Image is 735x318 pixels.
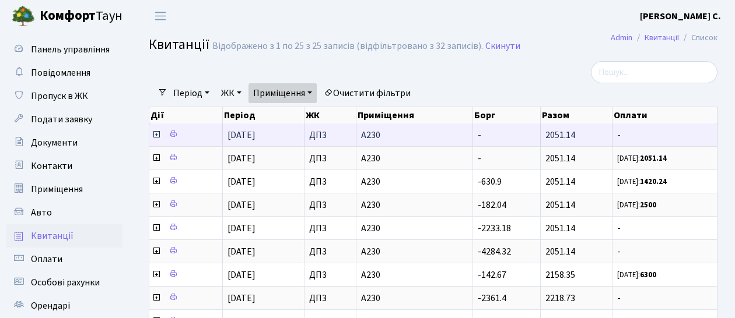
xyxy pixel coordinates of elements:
[309,294,352,303] span: ДП3
[31,253,62,266] span: Оплати
[228,152,256,165] span: [DATE]
[228,222,256,235] span: [DATE]
[309,270,352,280] span: ДП3
[478,175,502,188] span: -630.9
[31,276,100,289] span: Особові рахунки
[478,245,511,258] span: -4284.32
[545,245,575,258] span: 2051.14
[617,130,712,140] span: -
[640,176,667,187] b: 1420.24
[593,26,735,50] nav: breadcrumb
[12,5,35,28] img: logo.png
[478,222,511,235] span: -2233.18
[228,199,256,211] span: [DATE]
[304,107,357,123] th: ЖК
[545,222,575,235] span: 2051.14
[40,6,96,25] b: Комфорт
[6,84,123,108] a: Пропуск в ЖК
[6,154,123,178] a: Контакти
[228,292,256,305] span: [DATE]
[31,113,92,126] span: Подати заявку
[31,183,83,196] span: Приміщення
[6,271,123,294] a: Особові рахунки
[31,66,90,79] span: Повідомлення
[361,294,467,303] span: А230
[249,83,317,103] a: Приміщення
[640,200,656,210] b: 2500
[309,130,352,140] span: ДП3
[319,83,415,103] a: Очистити фільтри
[640,9,721,23] a: [PERSON_NAME] С.
[640,10,721,23] b: [PERSON_NAME] С.
[6,38,123,61] a: Панель управління
[361,154,467,163] span: А230
[6,248,123,271] a: Оплати
[617,294,712,303] span: -
[216,83,246,103] a: ЖК
[146,6,175,26] button: Переключити навігацію
[6,201,123,224] a: Авто
[361,270,467,280] span: А230
[545,199,575,211] span: 2051.14
[545,175,575,188] span: 2051.14
[640,153,667,164] b: 2051.14
[228,268,256,281] span: [DATE]
[478,292,506,305] span: -2361.4
[478,129,481,142] span: -
[617,200,656,210] small: [DATE]:
[149,107,223,123] th: Дії
[361,224,467,233] span: А230
[31,136,78,149] span: Документи
[309,154,352,163] span: ДП3
[617,224,712,233] span: -
[6,178,123,201] a: Приміщення
[473,107,541,123] th: Борг
[309,177,352,186] span: ДП3
[228,129,256,142] span: [DATE]
[679,31,717,44] li: Список
[640,270,656,280] b: 6300
[6,108,123,131] a: Подати заявку
[545,292,575,305] span: 2218.73
[169,83,214,103] a: Період
[545,152,575,165] span: 2051.14
[40,6,123,26] span: Таун
[617,247,712,256] span: -
[212,41,483,52] div: Відображено з 1 по 25 з 25 записів (відфільтровано з 32 записів).
[6,131,123,154] a: Документи
[617,153,667,164] small: [DATE]:
[617,176,667,187] small: [DATE]:
[617,270,656,280] small: [DATE]:
[485,41,520,52] a: Скинути
[478,199,506,211] span: -182.04
[309,224,352,233] span: ДП3
[361,200,467,210] span: А230
[356,107,473,123] th: Приміщення
[31,206,52,219] span: Авто
[478,152,481,165] span: -
[361,130,467,140] span: А230
[228,245,256,258] span: [DATE]
[545,268,575,281] span: 2158.35
[223,107,304,123] th: Період
[149,34,209,55] span: Квитанції
[31,90,88,103] span: Пропуск в ЖК
[545,129,575,142] span: 2051.14
[612,107,717,123] th: Оплати
[31,229,73,242] span: Квитанції
[478,268,506,281] span: -142.67
[361,177,467,186] span: А230
[31,299,70,312] span: Орендарі
[228,175,256,188] span: [DATE]
[31,43,110,56] span: Панель управління
[6,224,123,248] a: Квитанції
[309,247,352,256] span: ДП3
[541,107,612,123] th: Разом
[31,160,72,172] span: Контакти
[309,200,352,210] span: ДП3
[611,31,632,44] a: Admin
[361,247,467,256] span: А230
[6,294,123,317] a: Орендарі
[6,61,123,84] a: Повідомлення
[591,61,717,83] input: Пошук...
